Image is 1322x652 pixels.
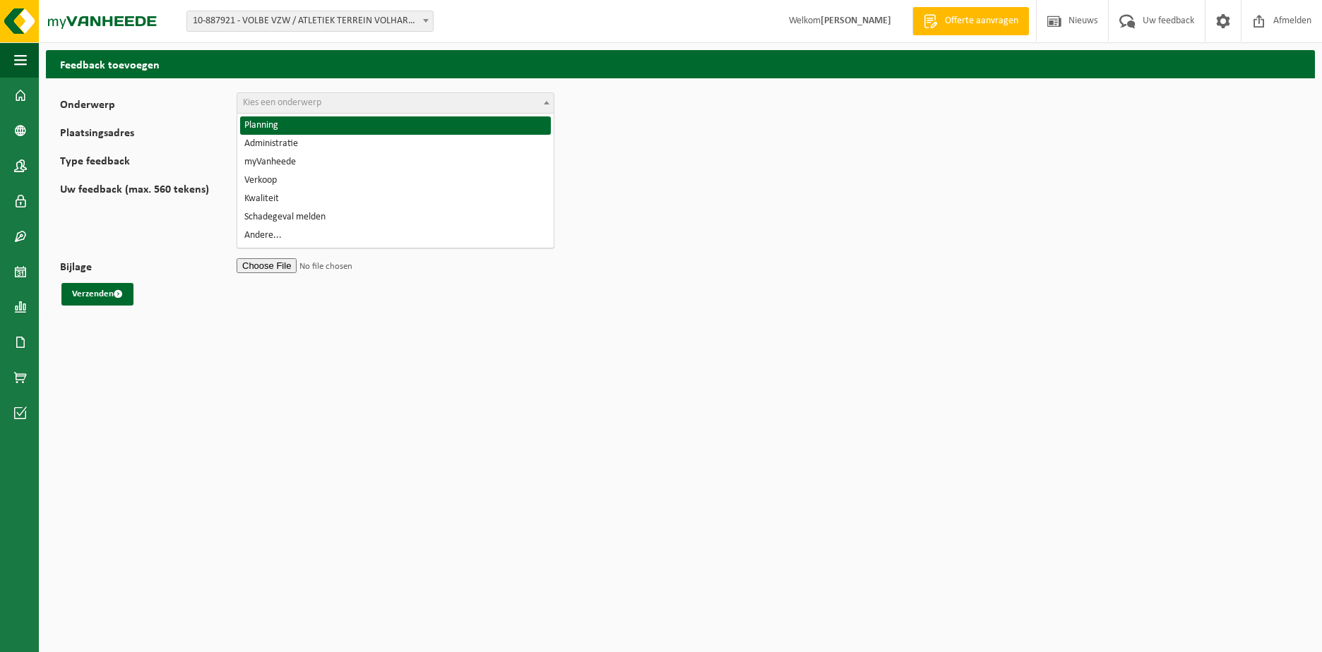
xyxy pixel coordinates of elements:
[61,283,133,306] button: Verzenden
[243,97,321,108] span: Kies een onderwerp
[240,227,551,245] li: Andere...
[240,153,551,171] li: myVanheede
[60,99,237,114] label: Onderwerp
[240,171,551,190] li: Verkoop
[912,7,1029,35] a: Offerte aanvragen
[60,184,237,248] label: Uw feedback (max. 560 tekens)
[60,262,237,276] label: Bijlage
[240,190,551,208] li: Kwaliteit
[941,14,1022,28] span: Offerte aanvragen
[186,11,434,32] span: 10-887921 - VOLBE VZW / ATLETIEK TERREIN VOLHARDING BEVEREN - BEVEREN-WAAS
[240,208,551,227] li: Schadegeval melden
[240,116,551,135] li: Planning
[60,156,237,170] label: Type feedback
[187,11,433,31] span: 10-887921 - VOLBE VZW / ATLETIEK TERREIN VOLHARDING BEVEREN - BEVEREN-WAAS
[240,135,551,153] li: Administratie
[60,128,237,142] label: Plaatsingsadres
[46,50,1315,78] h2: Feedback toevoegen
[821,16,891,26] strong: [PERSON_NAME]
